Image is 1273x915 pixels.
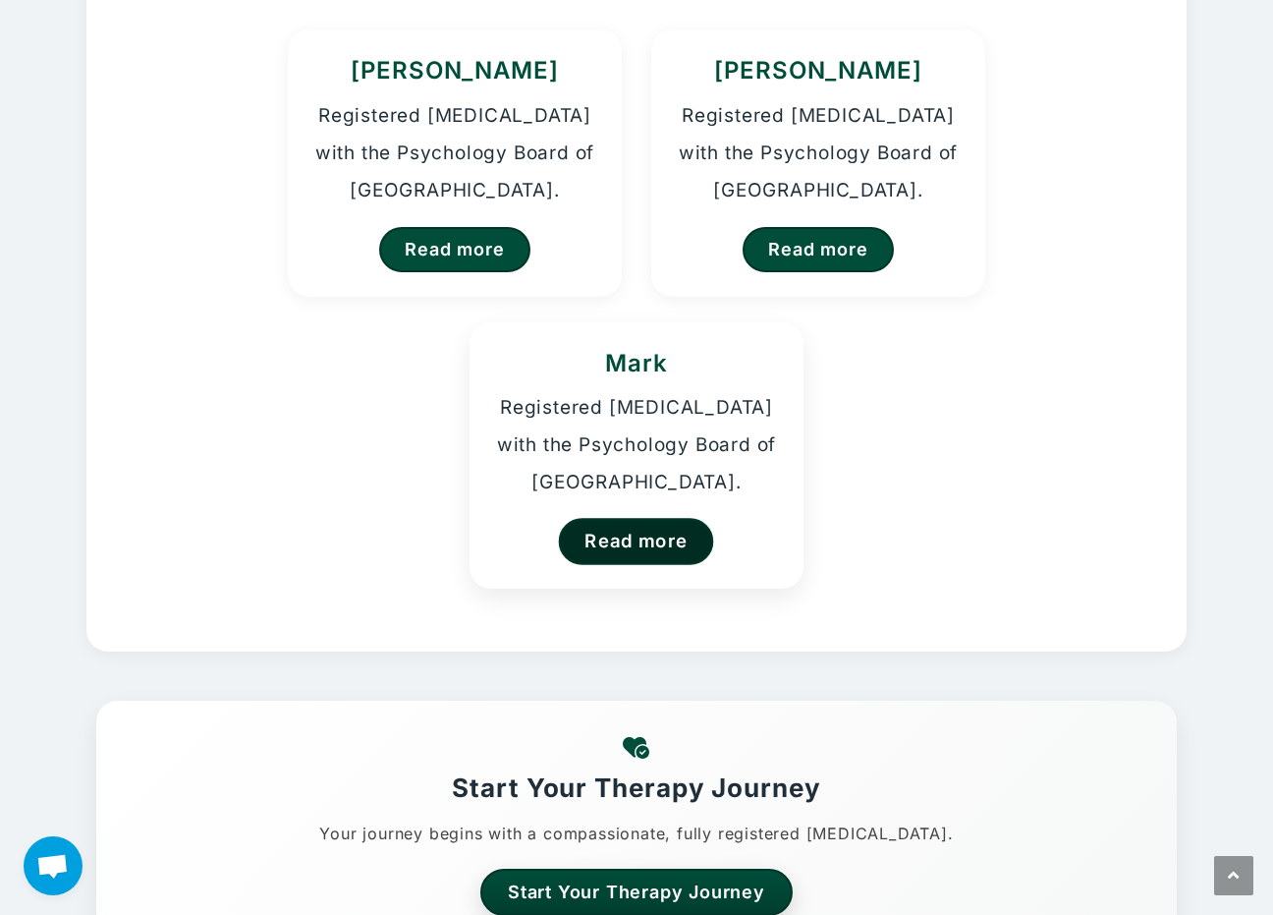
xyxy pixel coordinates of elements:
[116,771,1157,806] h3: Start Your Therapy Journey
[559,518,714,564] a: Read more about Mark
[312,54,597,87] h3: [PERSON_NAME]
[379,227,529,272] a: Read more about Kristina
[312,97,597,209] p: Registered [MEDICAL_DATA] with the Psychology Board of [GEOGRAPHIC_DATA].
[1214,856,1253,895] a: Scroll to the top of the page
[676,97,961,209] p: Registered [MEDICAL_DATA] with the Psychology Board of [GEOGRAPHIC_DATA].
[494,347,779,380] h3: Mark
[676,54,961,87] h3: [PERSON_NAME]
[743,227,893,272] a: Read more about Homer
[494,389,779,501] p: Registered [MEDICAL_DATA] with the Psychology Board of [GEOGRAPHIC_DATA].
[116,818,1157,849] p: Your journey begins with a compassionate, fully registered [MEDICAL_DATA].
[24,836,83,895] a: Open chat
